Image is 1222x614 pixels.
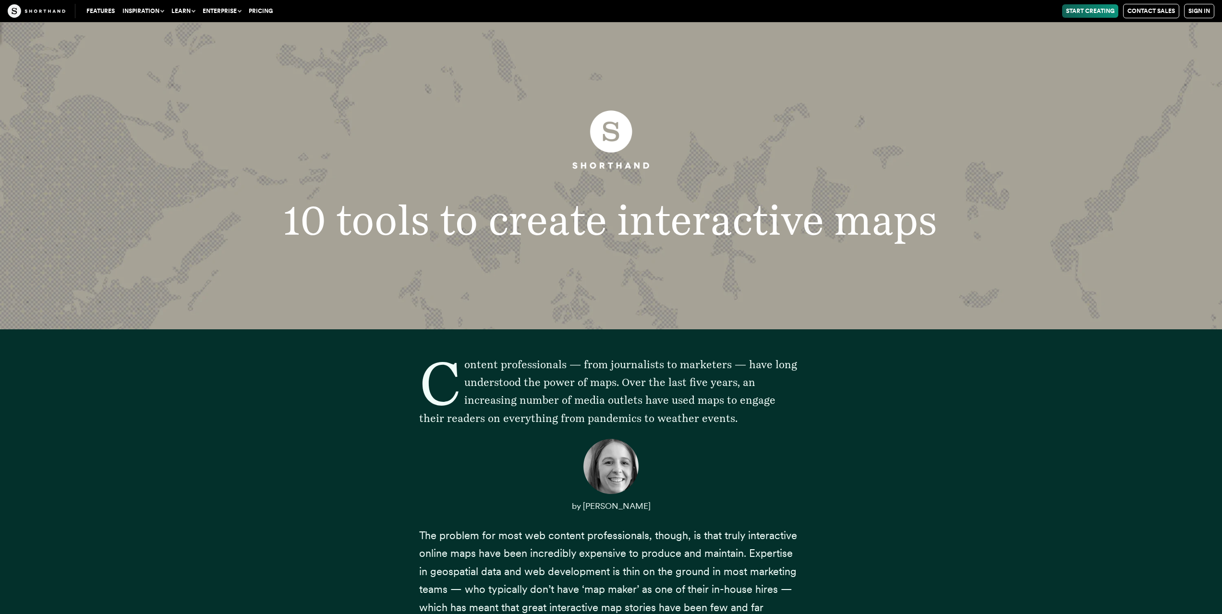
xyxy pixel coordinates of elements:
a: Sign in [1184,4,1214,18]
img: The Craft [8,4,65,18]
h1: 10 tools to create interactive maps [259,200,963,241]
button: Inspiration [119,4,168,18]
button: Enterprise [199,4,245,18]
p: by [PERSON_NAME] [419,496,803,515]
a: Contact Sales [1123,4,1179,18]
a: Features [83,4,119,18]
span: Content professionals — from journalists to marketers — have long understood the power of maps. O... [419,358,797,424]
a: Start Creating [1062,4,1118,18]
a: Pricing [245,4,277,18]
button: Learn [168,4,199,18]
